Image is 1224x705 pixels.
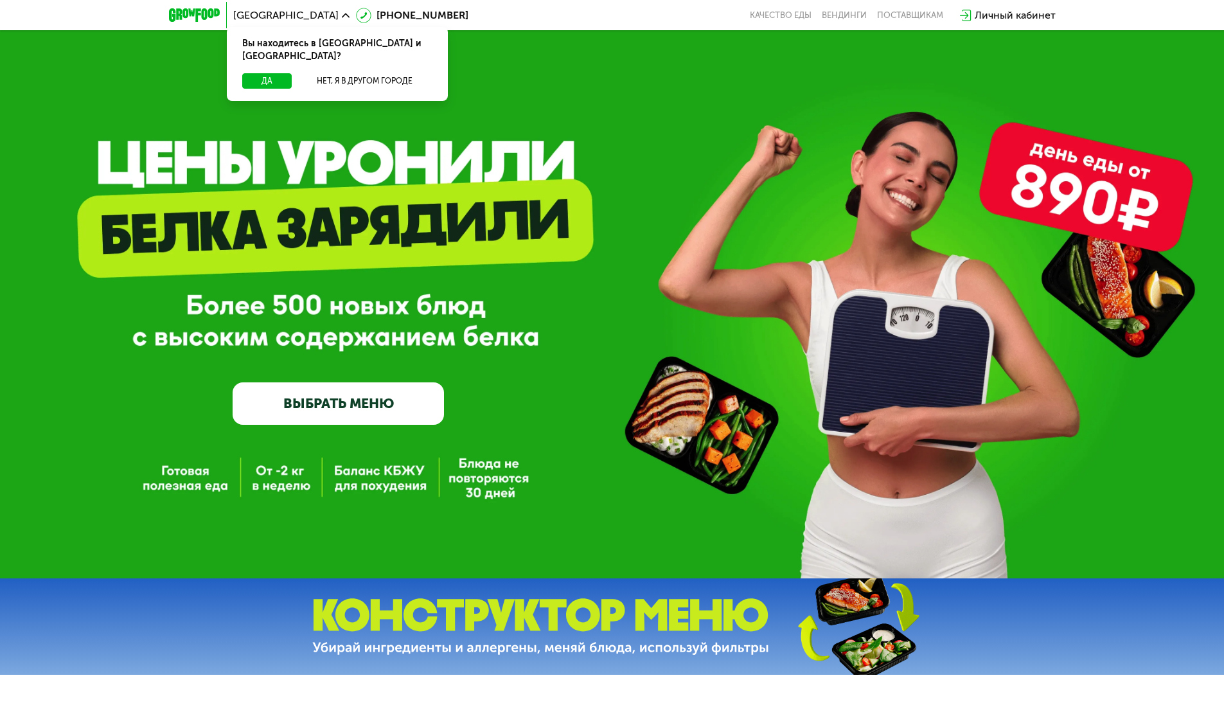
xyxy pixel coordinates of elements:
div: Личный кабинет [975,8,1056,23]
div: поставщикам [877,10,943,21]
a: [PHONE_NUMBER] [356,8,468,23]
a: ВЫБРАТЬ МЕНЮ [233,382,444,425]
button: Нет, я в другом городе [297,73,432,89]
span: [GEOGRAPHIC_DATA] [233,10,339,21]
a: Вендинги [822,10,867,21]
button: Да [242,73,292,89]
a: Качество еды [750,10,812,21]
div: Вы находитесь в [GEOGRAPHIC_DATA] и [GEOGRAPHIC_DATA]? [227,27,448,73]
